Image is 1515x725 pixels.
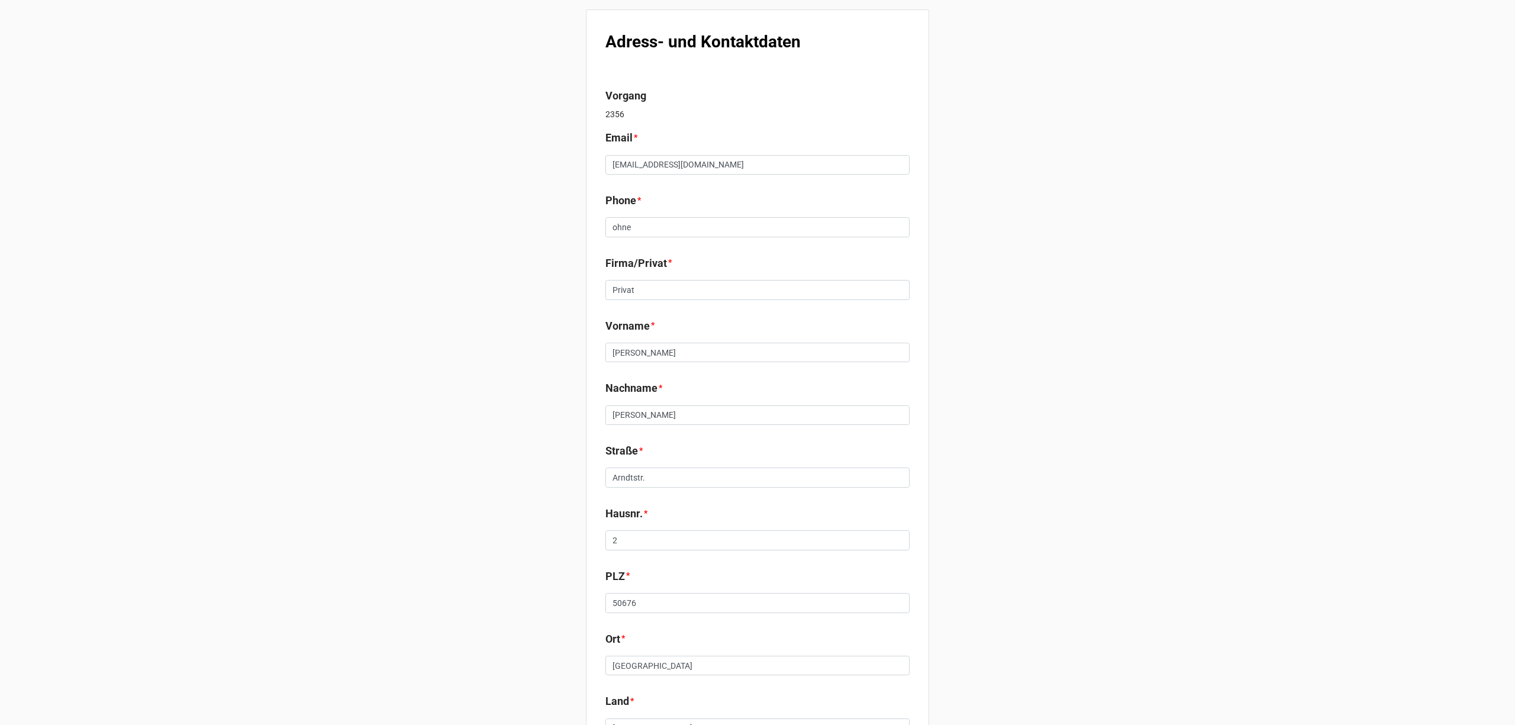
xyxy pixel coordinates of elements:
[605,380,657,397] label: Nachname
[605,505,643,522] label: Hausnr.
[605,443,638,459] label: Straße
[605,568,625,585] label: PLZ
[605,89,646,102] b: Vorgang
[605,318,650,334] label: Vorname
[605,108,910,120] p: 2356
[605,693,629,710] label: Land
[605,255,667,272] label: Firma/Privat
[605,32,801,51] b: Adress- und Kontaktdaten
[605,130,633,146] label: Email
[605,192,636,209] label: Phone
[605,631,620,647] label: Ort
